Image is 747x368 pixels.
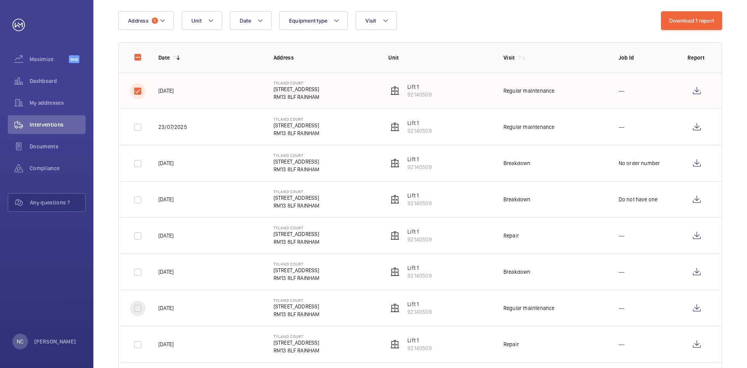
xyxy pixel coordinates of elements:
button: Download 1 report [661,11,722,30]
button: Address1 [118,11,174,30]
p: [STREET_ADDRESS] [274,194,320,202]
p: [DATE] [158,304,174,312]
p: [STREET_ADDRESS] [274,85,320,93]
p: [STREET_ADDRESS] [274,266,320,274]
button: Unit [182,11,222,30]
div: Regular maintenance [503,123,554,131]
div: Breakdown [503,195,531,203]
p: Lift 1 [407,228,431,236]
img: elevator.svg [390,231,400,240]
p: Unit [388,54,491,62]
p: RM13 8LF RAINHAM [274,238,320,246]
div: Regular maintenance [503,304,554,312]
p: [DATE] [158,195,174,203]
img: elevator.svg [390,267,400,276]
div: Regular maintenance [503,87,554,95]
span: Unit [191,18,202,24]
p: RM13 8LF RAINHAM [274,202,320,210]
span: Interventions [30,121,86,129]
p: [DATE] [158,87,174,95]
p: [PERSON_NAME] [34,338,76,345]
button: Equipment type [279,11,348,30]
span: My addresses [30,99,86,107]
p: --- [619,232,625,239]
p: Tyland Court [274,298,320,303]
p: 92140509 [407,91,431,99]
p: Job Id [619,54,675,62]
p: Tyland Court [274,334,320,339]
img: elevator.svg [390,303,400,313]
p: --- [619,340,625,348]
button: Date [230,11,272,30]
div: Repair [503,232,519,239]
p: Lift 1 [407,155,431,163]
p: Date [158,54,170,62]
p: 92140509 [407,308,431,316]
span: Dashboard [30,77,86,85]
span: Date [240,18,251,24]
p: 92140509 [407,344,431,352]
span: Equipment type [289,18,328,24]
p: [STREET_ADDRESS] [274,303,320,310]
span: Any questions ? [30,199,85,206]
p: [STREET_ADDRESS] [274,158,320,166]
p: 92140509 [407,127,431,135]
p: --- [619,123,625,131]
p: [STREET_ADDRESS] [274,230,320,238]
p: [DATE] [158,232,174,239]
p: Lift 1 [407,192,431,199]
p: 92140509 [407,163,431,171]
p: --- [619,87,625,95]
img: elevator.svg [390,195,400,204]
p: Tyland Court [274,189,320,194]
span: Compliance [30,164,86,172]
p: No order number [619,159,660,167]
p: Lift 1 [407,336,431,344]
span: Visit [365,18,376,24]
p: RM13 8LF RAINHAM [274,274,320,282]
p: --- [619,268,625,276]
p: [DATE] [158,268,174,276]
p: NC [17,338,23,345]
p: Lift 1 [407,300,431,308]
p: Tyland Court [274,117,320,121]
p: Lift 1 [407,83,431,91]
p: RM13 8LF RAINHAM [274,347,320,354]
p: RM13 8LF RAINHAM [274,310,320,318]
p: RM13 8LF RAINHAM [274,129,320,137]
img: elevator.svg [390,86,400,95]
p: [DATE] [158,159,174,167]
span: 1 [152,18,158,24]
p: Lift 1 [407,119,431,127]
p: 92140509 [407,236,431,243]
img: elevator.svg [390,340,400,349]
p: RM13 8LF RAINHAM [274,93,320,101]
p: Do not have one [619,195,658,203]
p: [STREET_ADDRESS] [274,339,320,347]
p: Tyland Court [274,262,320,266]
span: Address [128,18,149,24]
p: Address [274,54,376,62]
p: Tyland Court [274,153,320,158]
p: [STREET_ADDRESS] [274,121,320,129]
img: elevator.svg [390,158,400,168]
p: 92140509 [407,199,431,207]
p: Tyland Court [274,81,320,85]
span: Maximize [30,55,69,63]
p: Report [687,54,706,62]
span: Documents [30,143,86,150]
div: Breakdown [503,268,531,276]
span: Beta [69,55,79,63]
p: Visit [503,54,515,62]
p: [DATE] [158,340,174,348]
p: --- [619,304,625,312]
p: Tyland Court [274,225,320,230]
button: Visit [356,11,396,30]
p: 23/07/2025 [158,123,187,131]
p: RM13 8LF RAINHAM [274,166,320,173]
div: Breakdown [503,159,531,167]
div: Repair [503,340,519,348]
p: 92140509 [407,272,431,280]
img: elevator.svg [390,122,400,132]
p: Lift 1 [407,264,431,272]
